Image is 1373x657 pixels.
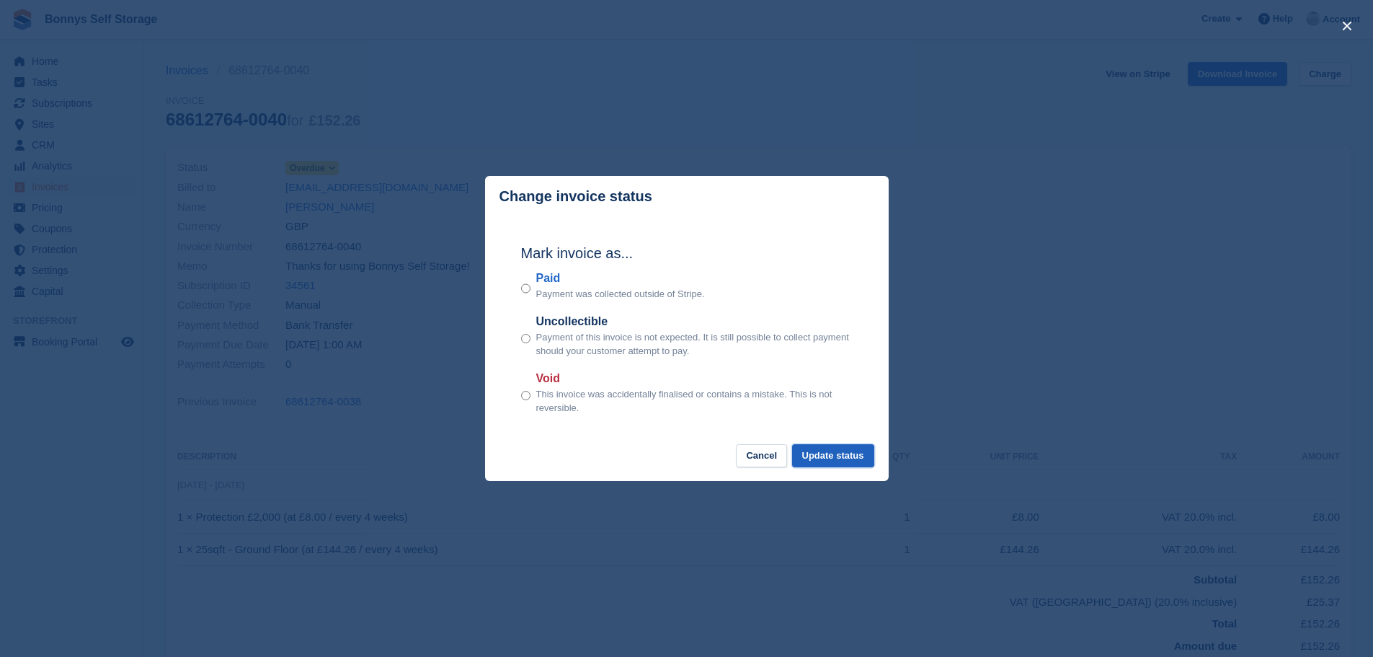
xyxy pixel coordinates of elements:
label: Uncollectible [536,313,853,330]
p: Payment was collected outside of Stripe. [536,287,705,301]
p: Payment of this invoice is not expected. It is still possible to collect payment should your cust... [536,330,853,358]
button: Cancel [736,444,787,468]
label: Paid [536,270,705,287]
button: close [1336,14,1359,38]
p: This invoice was accidentally finalised or contains a mistake. This is not reversible. [536,387,853,415]
h2: Mark invoice as... [521,242,853,264]
button: Update status [792,444,874,468]
p: Change invoice status [499,188,652,205]
label: Void [536,370,853,387]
